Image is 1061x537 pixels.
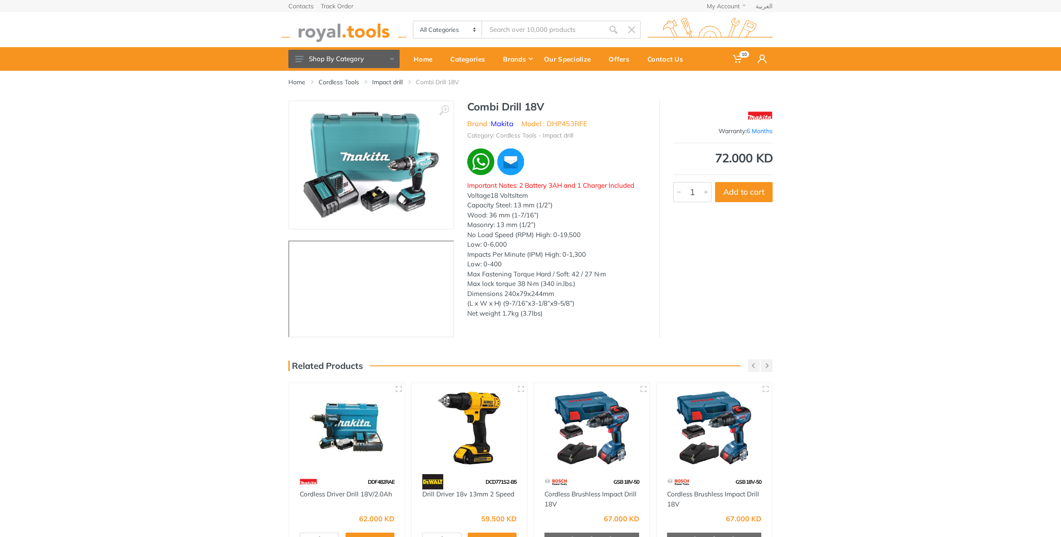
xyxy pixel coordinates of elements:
nav: breadcrumb [288,78,773,86]
img: Royal Tools - Combi Drill 18V [303,110,440,220]
img: royal.tools Logo [647,18,773,42]
div: 72.000 KD [673,152,773,164]
span: 10 [739,51,749,58]
img: ma.webp [496,147,526,177]
div: Low: 0-6,000 [467,240,646,250]
a: 10 [727,47,752,71]
span: DDF482RAE [368,478,394,485]
div: Offers [602,50,641,68]
a: Home [407,47,444,71]
a: Cordless Brushless Impact Drill 18V [667,490,759,508]
img: Royal Tools - Cordless Brushless Impact Drill 18V [664,391,764,465]
div: 59.500 KD [481,515,517,522]
div: Brands [497,50,538,68]
img: 55.webp [544,474,568,489]
input: Site search [482,21,604,39]
a: Drill Driver 18v 13mm 2 Speed [422,490,514,498]
a: Contacts [288,3,314,9]
div: Masonry: 13 mm (1/2”) [467,220,646,230]
a: العربية [756,3,773,9]
img: Royal Tools - Cordless Brushless Impact Drill 18V [542,391,642,465]
div: 62.000 KD [359,515,394,522]
a: Categories [444,47,497,71]
div: Home [407,50,444,68]
span: DCD771S2-B5 [486,478,517,485]
div: Our Specialize [538,50,602,68]
a: Offers [602,47,641,71]
li: Brand : [467,118,513,129]
img: royal.tools Logo [281,18,407,42]
a: Our Specialize [538,47,602,71]
img: 45.webp [422,474,444,489]
a: Home [288,78,305,86]
div: Max Fastening Torque Hard / Soft: 42 / 27 N·m [467,269,646,279]
img: Royal Tools - Drill Driver 18v 13mm 2 Speed [420,391,520,465]
div: Low: 0-400 [467,259,646,269]
img: Royal Tools - Cordless Driver Drill 18V/2.0Ah [297,391,397,465]
div: Impacts Per Minute (IPM) High: 0-1,300 [467,250,646,260]
div: Contact Us [641,50,695,68]
div: Wood: 36 mm (1-7/16”) [467,210,646,220]
a: Cordless Tools [318,78,359,86]
a: Contact Us [641,47,695,71]
div: 67.000 KD [604,515,639,522]
span: GSB 18V-50 [736,478,761,485]
img: 55.webp [667,474,690,489]
div: 67.000 KD [726,515,761,522]
a: Cordless Driver Drill 18V/2.0Ah [300,490,392,498]
a: Track Order [321,3,353,9]
li: Combi Drill 18V [416,78,472,86]
a: Cordless Brushless Impact Drill 18V [544,490,637,508]
div: Voltage18 VoltsItem [467,181,646,318]
div: No Load Speed (RPM) High: 0-19,500 [467,230,646,240]
a: Makita [491,119,513,128]
div: Capacity Steel: 13 mm (1/2”) [467,200,646,210]
div: Net weight 1.7kg (3.7lbs) [467,309,646,319]
div: Max lock torque 38 N·m (340 in.lbs.) [467,279,646,289]
img: wa.webp [467,148,494,176]
select: Category [414,21,482,38]
li: Category: Cordless Tools - Impact drill [467,131,573,140]
div: Dimensions 240x79x244mm [467,289,646,299]
div: Warranty: [673,127,773,136]
h1: Combi Drill 18V [467,100,646,113]
div: (L x W x H) (9-7/16”x3-1/8”x9-5/8”) [467,299,646,309]
img: 42.webp [300,474,317,489]
span: Important Notes: 2 Battery 3AH and 1 Charger Included [467,181,634,189]
button: Add to cart [715,182,773,202]
li: Model : DHP453RFE [521,118,587,129]
span: 6 Months [746,127,773,135]
span: GSB 18V-50 [613,478,639,485]
h3: Related Products [288,361,363,371]
button: Shop By Category [288,50,400,68]
img: Makita [748,105,773,127]
a: Impact drill [372,78,403,86]
div: Categories [444,50,497,68]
